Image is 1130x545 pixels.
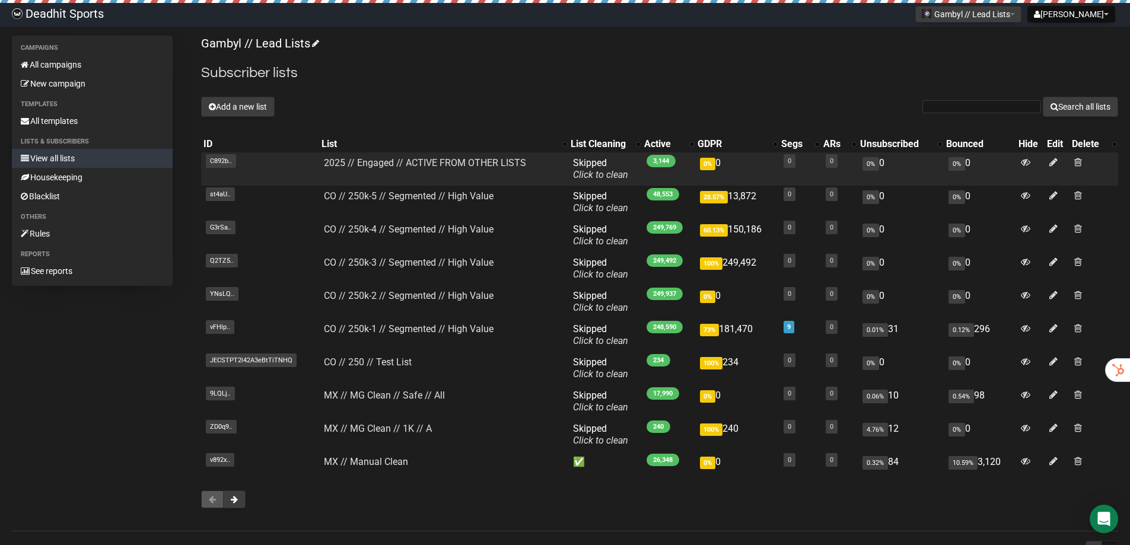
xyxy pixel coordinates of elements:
[862,157,879,171] span: 0%
[948,390,974,403] span: 0.54%
[12,247,173,262] li: Reports
[695,285,779,318] td: 0
[324,390,445,401] a: MX // MG Clean // Safe // All
[830,356,833,364] a: 0
[948,290,965,304] span: 0%
[830,456,833,464] a: 0
[700,191,728,203] span: 28.57%
[858,152,944,186] td: 0
[700,457,715,469] span: 0%
[206,453,234,467] span: v892x..
[1069,136,1118,152] th: Delete: No sort applied, activate to apply an ascending sort
[858,451,944,473] td: 84
[324,423,432,434] a: MX // MG Clean // 1K // A
[203,138,317,150] div: ID
[206,154,236,168] span: C892b..
[201,136,319,152] th: ID: No sort applied, sorting is disabled
[1045,136,1069,152] th: Edit: No sort applied, sorting is disabled
[948,157,965,171] span: 0%
[324,323,494,334] a: CO // 250k-1 // Segmented // High Value
[695,252,779,285] td: 249,492
[821,136,858,152] th: ARs: No sort applied, activate to apply an ascending sort
[788,224,791,231] a: 0
[698,138,767,150] div: GDPR
[862,290,879,304] span: 0%
[788,190,791,198] a: 0
[324,257,494,268] a: CO // 250k-3 // Segmented // High Value
[695,451,779,473] td: 0
[573,257,628,280] span: Skipped
[948,323,974,337] span: 0.12%
[201,97,275,117] button: Add a new list
[12,135,173,149] li: Lists & subscribers
[948,257,965,270] span: 0%
[573,323,628,346] span: Skipped
[944,385,1016,418] td: 98
[206,187,235,201] span: st4aU..
[647,420,670,433] span: 240
[700,158,715,170] span: 0%
[862,456,888,470] span: 0.32%
[573,423,628,446] span: Skipped
[862,390,888,403] span: 0.06%
[858,252,944,285] td: 0
[12,210,173,224] li: Others
[779,136,821,152] th: Segs: No sort applied, activate to apply an ascending sort
[647,188,679,200] span: 48,553
[1027,6,1115,23] button: [PERSON_NAME]
[823,138,846,150] div: ARs
[201,36,317,50] a: Gambyl // Lead Lists
[206,353,297,367] span: JECSTPT2l42A3eBtTiTNHQ
[573,302,628,313] a: Click to clean
[830,323,833,331] a: 0
[573,235,628,247] a: Click to clean
[948,423,965,436] span: 0%
[1018,138,1042,150] div: Hide
[324,290,494,301] a: CO // 250k-2 // Segmented // High Value
[695,318,779,352] td: 181,470
[1072,138,1106,150] div: Delete
[858,186,944,219] td: 0
[948,456,978,470] span: 10.59%
[948,190,965,204] span: 0%
[830,224,833,231] a: 0
[788,423,791,431] a: 0
[944,318,1016,352] td: 296
[788,356,791,364] a: 0
[695,136,779,152] th: GDPR: No sort applied, activate to apply an ascending sort
[946,138,1014,150] div: Bounced
[206,287,238,301] span: YNsLQ..
[1043,97,1118,117] button: Search all lists
[695,152,779,186] td: 0
[12,224,173,243] a: Rules
[830,423,833,431] a: 0
[324,356,412,368] a: CO // 250 // Test List
[944,418,1016,451] td: 0
[944,136,1016,152] th: Bounced: No sort applied, sorting is disabled
[862,224,879,237] span: 0%
[858,285,944,318] td: 0
[12,55,173,74] a: All campaigns
[944,352,1016,385] td: 0
[858,418,944,451] td: 12
[319,136,568,152] th: List: No sort applied, activate to apply an ascending sort
[573,335,628,346] a: Click to clean
[647,321,683,333] span: 248,590
[944,186,1016,219] td: 0
[922,9,931,18] img: 2.jpg
[915,6,1021,23] button: Gambyl // Lead Lists
[644,138,684,150] div: Active
[573,202,628,213] a: Click to clean
[573,190,628,213] span: Skipped
[647,354,670,366] span: 234
[12,97,173,111] li: Templates
[206,320,234,334] span: vFHlp..
[858,318,944,352] td: 31
[642,136,696,152] th: Active: No sort applied, activate to apply an ascending sort
[12,187,173,206] a: Blacklist
[948,224,965,237] span: 0%
[324,190,494,202] a: CO // 250k-5 // Segmented // High Value
[700,257,722,270] span: 100%
[862,356,879,370] span: 0%
[700,357,722,369] span: 100%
